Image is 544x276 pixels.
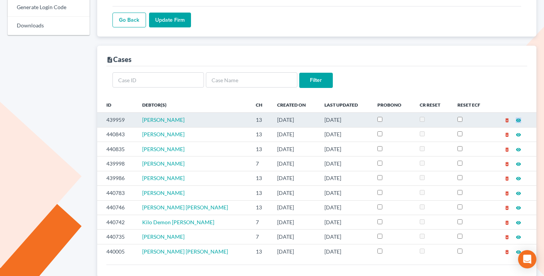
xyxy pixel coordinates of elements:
a: delete_forever [504,175,510,181]
a: delete_forever [504,160,510,167]
a: visibility [516,175,521,181]
i: delete_forever [504,147,510,152]
td: [DATE] [318,230,371,244]
a: [PERSON_NAME] [142,146,185,152]
a: Go Back [112,13,146,28]
a: visibility [516,248,521,255]
th: Last Updated [318,97,371,112]
i: visibility [516,132,521,137]
a: delete_forever [504,190,510,196]
a: delete_forever [504,204,510,211]
a: [PERSON_NAME] [142,116,185,123]
a: [PERSON_NAME] [PERSON_NAME] [142,248,228,255]
a: delete_forever [504,219,510,225]
a: [PERSON_NAME] [142,160,185,167]
i: delete_forever [504,205,510,211]
a: delete_forever [504,248,510,255]
a: visibility [516,233,521,240]
a: [PERSON_NAME] [142,175,185,181]
th: Reset ECF [451,97,492,112]
a: visibility [516,160,521,167]
i: visibility [516,161,521,167]
i: visibility [516,176,521,181]
i: delete_forever [504,249,510,255]
div: Open Intercom Messenger [518,250,536,268]
td: 7 [250,156,271,171]
i: visibility [516,118,521,123]
th: ID [97,97,136,112]
td: [DATE] [271,200,318,215]
i: visibility [516,220,521,225]
td: 7 [250,215,271,229]
td: [DATE] [271,156,318,171]
td: 440746 [97,200,136,215]
a: Kilo Demon [PERSON_NAME] [142,219,214,225]
th: Created On [271,97,318,112]
td: 440005 [97,244,136,258]
td: 13 [250,142,271,156]
td: 439959 [97,113,136,127]
td: [DATE] [271,127,318,142]
i: visibility [516,235,521,240]
td: [DATE] [271,113,318,127]
a: [PERSON_NAME] [142,190,185,196]
i: delete_forever [504,191,510,196]
td: [DATE] [271,171,318,185]
td: 7 [250,230,271,244]
i: visibility [516,249,521,255]
a: [PERSON_NAME] [142,233,185,240]
a: [PERSON_NAME] [142,131,185,137]
td: 13 [250,186,271,200]
input: Update Firm [149,13,191,28]
i: visibility [516,147,521,152]
td: 13 [250,244,271,258]
a: delete_forever [504,146,510,152]
a: [PERSON_NAME] [PERSON_NAME] [142,204,228,211]
th: CR Reset [414,97,452,112]
td: 440783 [97,186,136,200]
th: ProBono [371,97,413,112]
td: [DATE] [271,230,318,244]
td: 13 [250,127,271,142]
td: [DATE] [318,244,371,258]
a: visibility [516,131,521,137]
td: [DATE] [318,215,371,229]
td: [DATE] [318,113,371,127]
td: [DATE] [271,215,318,229]
td: [DATE] [318,200,371,215]
a: Downloads [8,17,90,35]
th: Ch [250,97,271,112]
input: Case Name [206,72,297,88]
td: 439986 [97,171,136,185]
i: description [106,56,113,63]
a: visibility [516,219,521,225]
td: 440835 [97,142,136,156]
td: [DATE] [271,186,318,200]
td: [DATE] [318,156,371,171]
a: delete_forever [504,233,510,240]
td: 13 [250,200,271,215]
input: Filter [299,73,333,88]
td: [DATE] [318,186,371,200]
i: delete_forever [504,161,510,167]
a: visibility [516,204,521,211]
a: delete_forever [504,116,510,123]
i: visibility [516,191,521,196]
td: 439998 [97,156,136,171]
td: 440735 [97,230,136,244]
a: visibility [516,146,521,152]
a: visibility [516,190,521,196]
i: delete_forever [504,118,510,123]
div: Cases [106,55,132,64]
a: visibility [516,116,521,123]
td: [DATE] [318,171,371,185]
input: Case ID [112,72,204,88]
th: Debtor(s) [136,97,250,112]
